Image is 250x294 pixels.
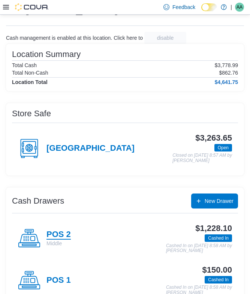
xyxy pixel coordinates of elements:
[201,3,217,11] input: Dark Mode
[12,50,81,59] h3: Location Summary
[15,3,49,11] img: Cova
[166,243,232,253] p: Cashed In on [DATE] 8:58 AM by [PERSON_NAME]
[172,153,232,163] p: Closed on [DATE] 8:57 AM by [PERSON_NAME]
[157,34,174,42] span: disable
[12,62,37,68] h6: Total Cash
[12,109,51,118] h3: Store Safe
[12,196,64,205] h3: Cash Drawers
[214,144,232,151] span: Open
[6,35,143,41] p: Cash management is enabled at this location. Click here to
[231,3,232,12] p: |
[205,197,234,205] span: New Drawer
[191,193,238,208] button: New Drawer
[205,276,232,283] span: Cashed In
[205,234,232,242] span: Cashed In
[195,133,232,142] h3: $3,263.65
[12,79,48,85] h4: Location Total
[46,230,71,240] h4: POS 2
[237,3,243,12] span: AA
[235,3,244,12] div: Asia Allen
[46,276,71,285] h4: POS 1
[195,224,232,233] h3: $1,228.10
[201,11,202,12] span: Dark Mode
[172,3,195,11] span: Feedback
[202,265,232,274] h3: $150.00
[219,70,238,76] p: $862.76
[218,144,229,151] span: Open
[208,276,229,283] span: Cashed In
[12,70,48,76] h6: Total Non-Cash
[144,32,186,44] button: disable
[46,144,135,153] h4: [GEOGRAPHIC_DATA]
[208,235,229,241] span: Cashed In
[215,62,238,68] p: $3,778.99
[46,240,71,247] p: Middle
[215,79,238,85] h4: $4,641.75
